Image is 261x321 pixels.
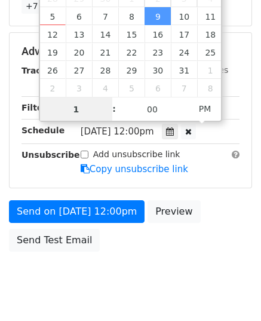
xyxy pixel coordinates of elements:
[92,61,118,79] span: October 28, 2025
[92,7,118,25] span: October 7, 2025
[116,97,189,121] input: Minute
[22,66,62,75] strong: Tracking
[145,61,171,79] span: October 30, 2025
[118,25,145,43] span: October 15, 2025
[40,97,113,121] input: Hour
[93,148,180,161] label: Add unsubscribe link
[9,200,145,223] a: Send on [DATE] 12:00pm
[197,61,223,79] span: November 1, 2025
[171,43,197,61] span: October 24, 2025
[197,43,223,61] span: October 25, 2025
[40,25,66,43] span: October 12, 2025
[40,79,66,97] span: November 2, 2025
[66,61,92,79] span: October 27, 2025
[66,7,92,25] span: October 6, 2025
[171,25,197,43] span: October 17, 2025
[92,79,118,97] span: November 4, 2025
[40,43,66,61] span: October 19, 2025
[92,43,118,61] span: October 21, 2025
[118,7,145,25] span: October 8, 2025
[22,103,52,112] strong: Filters
[171,61,197,79] span: October 31, 2025
[40,61,66,79] span: October 26, 2025
[66,25,92,43] span: October 13, 2025
[118,43,145,61] span: October 22, 2025
[145,79,171,97] span: November 6, 2025
[40,7,66,25] span: October 5, 2025
[197,79,223,97] span: November 8, 2025
[171,7,197,25] span: October 10, 2025
[112,97,116,121] span: :
[148,200,200,223] a: Preview
[81,126,154,137] span: [DATE] 12:00pm
[66,43,92,61] span: October 20, 2025
[197,25,223,43] span: October 18, 2025
[118,79,145,97] span: November 5, 2025
[145,25,171,43] span: October 16, 2025
[145,43,171,61] span: October 23, 2025
[66,79,92,97] span: November 3, 2025
[189,97,222,121] span: Click to toggle
[92,25,118,43] span: October 14, 2025
[81,164,188,175] a: Copy unsubscribe link
[22,45,239,58] h5: Advanced
[9,229,100,252] a: Send Test Email
[171,79,197,97] span: November 7, 2025
[145,7,171,25] span: October 9, 2025
[22,126,65,135] strong: Schedule
[197,7,223,25] span: October 11, 2025
[118,61,145,79] span: October 29, 2025
[201,264,261,321] iframe: Chat Widget
[22,150,80,160] strong: Unsubscribe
